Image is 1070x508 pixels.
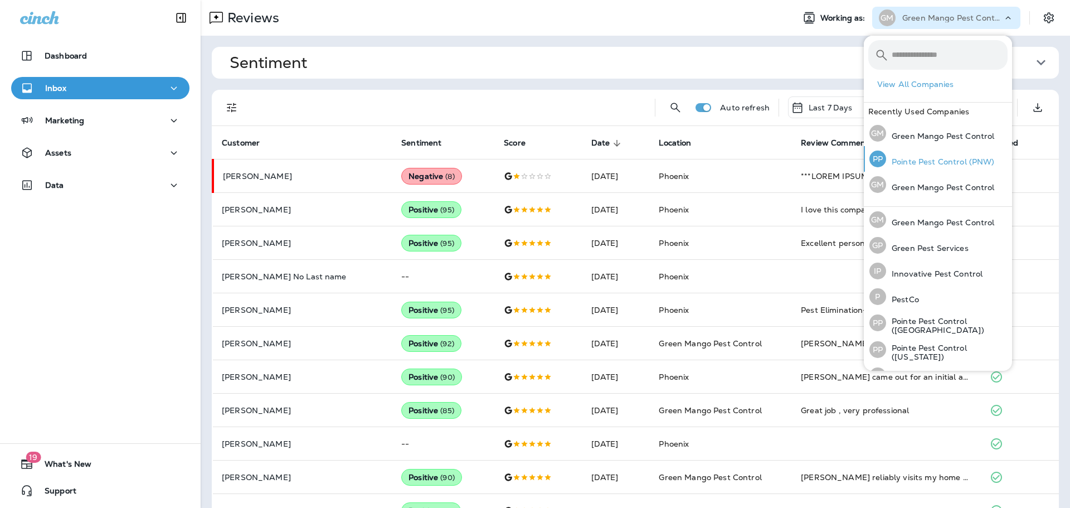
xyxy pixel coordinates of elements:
div: GP [869,237,886,254]
p: [PERSON_NAME] [223,172,383,181]
button: GMGreen Mango Pest Control [864,172,1012,197]
div: Positive [401,335,461,352]
td: [DATE] [582,327,650,360]
div: GM [869,176,886,193]
span: Review Comment [801,138,869,148]
p: [PERSON_NAME] [222,306,383,315]
td: -- [392,427,495,461]
span: Green Mango Pest Control [659,338,761,349]
span: Working as: [820,13,868,23]
td: [DATE] [582,394,650,427]
span: Phoenix [659,272,689,282]
div: GM [869,211,886,228]
span: Score [504,138,540,148]
button: PPestCo [864,284,1012,309]
p: Last 7 Days [809,103,853,112]
p: Assets [45,148,71,157]
p: Innovative Pest Control [886,269,983,278]
button: PPPointe Pest Control (PNW) [864,363,1012,389]
div: Positive [401,201,461,218]
div: Positive [401,235,461,251]
span: ( 90 ) [440,473,455,482]
button: GMGreen Mango Pest Control [864,120,1012,146]
span: Phoenix [659,372,689,382]
span: Sentiment [401,138,441,148]
span: ( 85 ) [440,406,454,415]
span: Customer [222,138,274,148]
p: Reviews [223,9,279,26]
p: [PERSON_NAME] [222,339,383,348]
td: [DATE] [582,159,650,193]
div: Pest Elimination-Always FANTASTIC!!! [801,304,971,316]
span: Location [659,138,706,148]
div: Excellent person and exceptional service [801,238,971,249]
div: GM [869,125,886,142]
button: Search Reviews [664,96,687,119]
span: Support [33,486,76,500]
div: ***BUYER BEWARE!!!! WE SENT THIS OUT ON 9/15/25 & crickets....*** SORRY NOT SORRY THIS IS UNACCEP... [801,171,971,182]
div: Great job , very professional [801,405,971,416]
span: Review Comment [801,138,883,148]
button: Assets [11,142,189,164]
p: [PERSON_NAME] [222,239,383,248]
div: PP [869,151,886,167]
div: Anthony reliably visits my home monthly and flawlessly handles pest control inside and outside. [801,472,971,483]
div: Positive [401,369,462,385]
p: [PERSON_NAME] [222,406,383,415]
p: Marketing [45,116,84,125]
p: [PERSON_NAME] [222,439,383,448]
span: Sentiment [401,138,456,148]
p: Green Pest Services [886,244,969,253]
span: Customer [222,138,260,148]
p: Data [45,181,64,190]
span: Phoenix [659,171,689,181]
p: Auto refresh [720,103,770,112]
button: Support [11,480,189,502]
button: Data [11,174,189,196]
div: PP [869,315,886,331]
span: ( 92 ) [440,339,454,349]
span: What's New [33,459,91,473]
button: Export as CSV [1027,96,1049,119]
span: Green Mango Pest Control [659,472,761,482]
button: Dashboard [11,45,189,67]
h1: Sentiment [230,54,307,72]
td: -- [392,260,495,293]
td: [DATE] [582,427,650,461]
span: Date [591,138,610,148]
div: GM [879,9,896,26]
div: Positive [401,469,462,486]
div: P [869,288,886,305]
div: I love this company! They are very accommodating and listen to our requests. Always on time and c... [801,204,971,215]
p: [PERSON_NAME] [222,473,383,482]
span: Phoenix [659,238,689,248]
div: Recently Used Companies [864,103,1012,120]
td: [DATE] [582,226,650,260]
p: [PERSON_NAME] No Last name [222,272,383,281]
div: PP [869,341,886,358]
button: PPPointe Pest Control ([GEOGRAPHIC_DATA]) [864,309,1012,336]
button: PPPointe Pest Control ([US_STATE]) [864,336,1012,363]
button: Inbox [11,77,189,99]
span: Phoenix [659,305,689,315]
td: [DATE] [582,360,650,394]
span: 19 [26,452,41,463]
span: ( 95 ) [440,306,454,315]
button: View All Companies [873,76,1012,93]
span: ( 8 ) [445,172,454,181]
span: Phoenix [659,205,689,215]
button: GPGreen Pest Services [864,233,1012,258]
p: Green Mango Pest Control [886,218,994,227]
td: [DATE] [582,260,650,293]
button: Marketing [11,109,189,132]
span: Replied [990,138,1019,148]
button: Sentiment [221,47,1068,79]
button: GMGreen Mango Pest Control [864,207,1012,233]
button: Settings [1039,8,1059,28]
p: [PERSON_NAME] [222,205,383,214]
p: Green Mango Pest Control [902,13,1003,22]
p: Inbox [45,84,66,93]
div: Ruben came out for an initial appointment and he was very friendly, helpful, and thorough. He exc... [801,338,971,349]
td: [DATE] [582,293,650,327]
div: Positive [401,402,461,419]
